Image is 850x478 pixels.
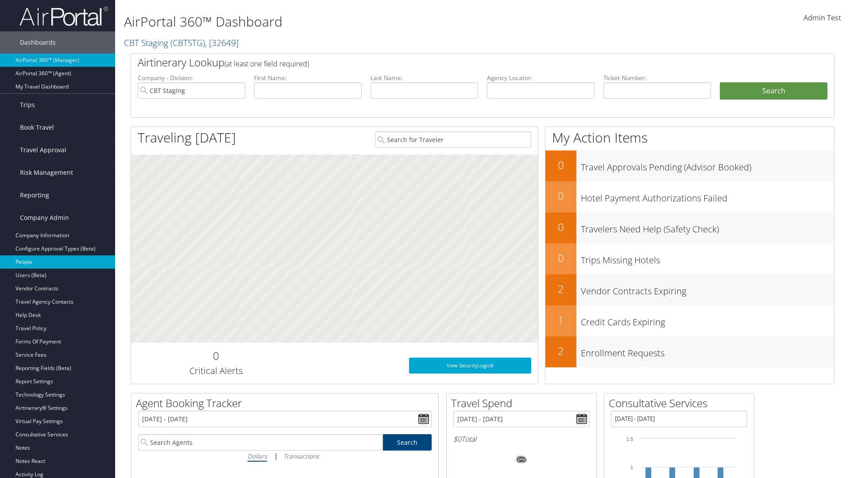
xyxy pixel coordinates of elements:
h2: Agent Booking Tracker [136,396,438,411]
span: $0 [453,434,461,444]
label: Ticket Number: [603,73,711,82]
h1: Traveling [DATE] [138,128,236,147]
input: Search Agents [138,434,382,451]
h3: Credit Cards Expiring [581,312,834,328]
span: ( CBTSTG ) [170,37,205,49]
a: 1Credit Cards Expiring [545,305,834,336]
a: 0Travel Approvals Pending (Advisor Booked) [545,150,834,181]
button: Search [720,82,827,100]
a: CBT Staging [124,37,239,49]
h2: Travel Spend [451,396,596,411]
a: 0Travelers Need Help (Safety Check) [545,212,834,243]
h3: Critical Alerts [138,365,294,377]
h2: 2 [545,343,576,358]
h1: AirPortal 360™ Dashboard [124,12,602,31]
span: Trips [20,94,35,116]
h3: Enrollment Requests [581,343,834,359]
h3: Hotel Payment Authorizations Failed [581,188,834,204]
h3: Trips Missing Hotels [581,250,834,266]
div: | [138,451,432,462]
tspan: 1.5 [626,436,633,442]
a: 0Trips Missing Hotels [545,243,834,274]
a: 2Vendor Contracts Expiring [545,274,834,305]
label: Company - Division: [138,73,245,82]
span: Risk Management [20,162,73,184]
i: Transactions [283,452,319,460]
span: Dashboards [20,31,56,54]
h2: Consultative Services [609,396,754,411]
a: Search [383,434,432,451]
tspan: 1 [630,465,633,470]
h2: 2 [545,281,576,297]
span: Company Admin [20,207,69,229]
h2: Airtinerary Lookup [138,55,769,70]
span: Admin Test [804,13,841,23]
span: Travel Approval [20,139,66,161]
span: , [ 32649 ] [205,37,239,49]
span: Book Travel [20,116,54,139]
h3: Vendor Contracts Expiring [581,281,834,297]
h2: 1 [545,312,576,328]
h2: 0 [545,251,576,266]
img: airportal-logo.png [19,6,108,27]
label: Last Name: [371,73,478,82]
tspan: 0% [518,457,525,463]
h3: Travel Approvals Pending (Advisor Booked) [581,157,834,173]
input: Search for Traveler [375,131,531,148]
h2: 0 [545,189,576,204]
a: 0Hotel Payment Authorizations Failed [545,181,834,212]
a: View SecurityLogic® [409,358,531,374]
label: First Name: [254,73,362,82]
a: Admin Test [804,4,841,32]
i: Dollars [247,452,267,460]
label: Agency Locator: [487,73,595,82]
span: Reporting [20,184,49,206]
h2: 0 [545,158,576,173]
h6: Total [453,434,590,444]
h3: Travelers Need Help (Safety Check) [581,219,834,235]
h2: 0 [138,348,294,363]
a: 2Enrollment Requests [545,336,834,367]
h2: 0 [545,220,576,235]
span: (at least one field required) [224,59,309,69]
h1: My Action Items [545,128,834,147]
